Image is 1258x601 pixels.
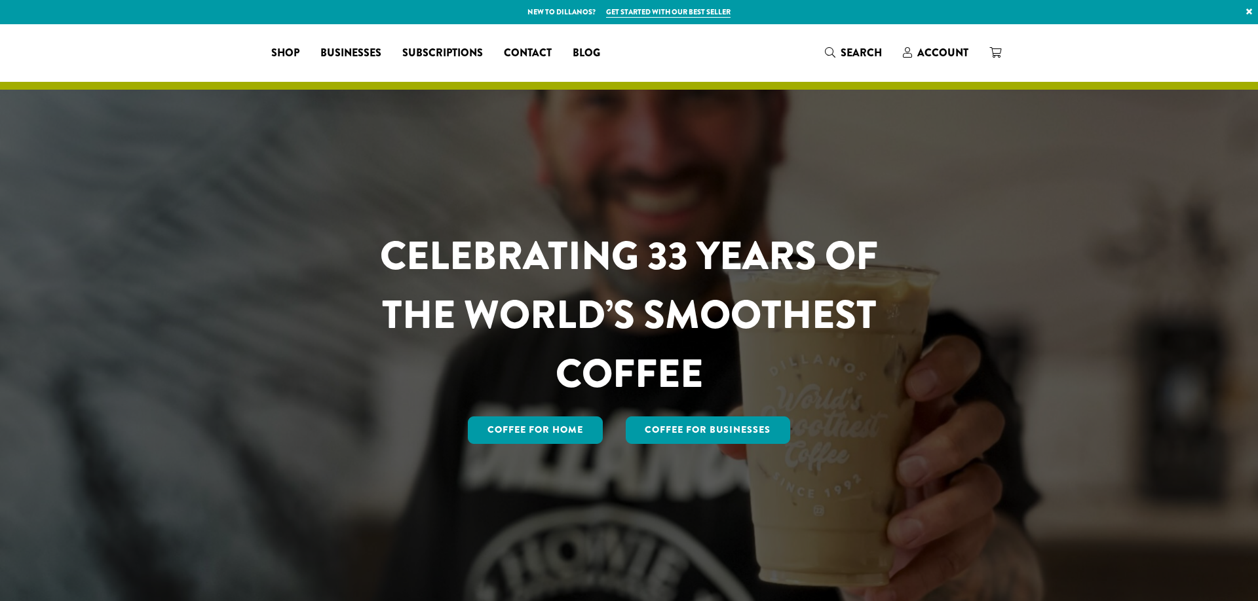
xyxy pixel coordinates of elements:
a: Coffee For Businesses [626,416,791,444]
span: Search [841,45,882,60]
h1: CELEBRATING 33 YEARS OF THE WORLD’S SMOOTHEST COFFEE [341,227,917,403]
span: Businesses [320,45,381,62]
a: Coffee for Home [468,416,603,444]
a: Get started with our best seller [606,7,731,18]
span: Blog [573,45,600,62]
a: Search [814,42,892,64]
span: Contact [504,45,552,62]
span: Shop [271,45,299,62]
span: Subscriptions [402,45,483,62]
a: Shop [261,43,310,64]
span: Account [917,45,968,60]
